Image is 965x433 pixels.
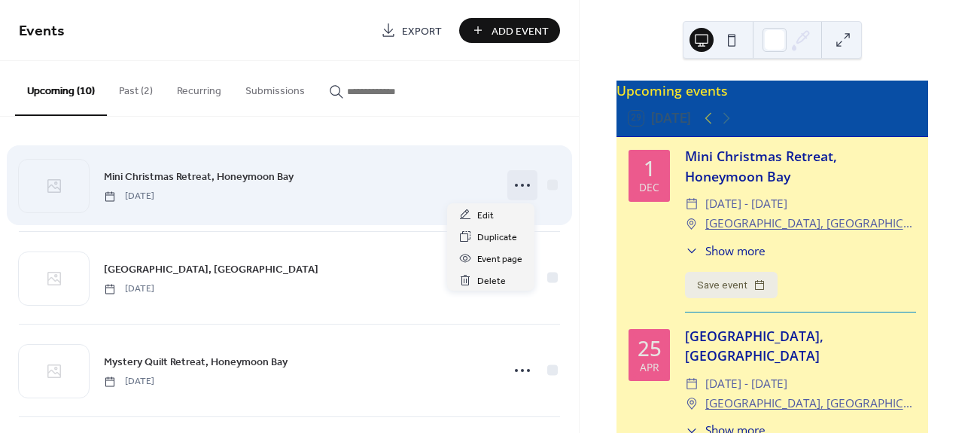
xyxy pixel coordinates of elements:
div: ​ [685,374,699,394]
div: [GEOGRAPHIC_DATA], [GEOGRAPHIC_DATA] [685,326,916,366]
span: [DATE] - [DATE] [705,374,787,394]
span: [DATE] [104,282,154,296]
a: [GEOGRAPHIC_DATA], [GEOGRAPHIC_DATA] [705,394,916,413]
div: ​ [685,194,699,214]
button: Past (2) [107,61,165,114]
a: Mystery Quilt Retreat, Honeymoon Bay [104,353,288,370]
span: Delete [477,273,506,289]
button: Upcoming (10) [15,61,107,116]
div: Mini Christmas Retreat, Honeymoon Bay [685,146,916,186]
button: ​Show more [685,242,765,260]
span: Export [402,23,442,39]
div: Apr [640,362,659,373]
div: Dec [639,182,659,193]
span: Duplicate [477,230,517,245]
span: Event page [477,252,522,267]
span: Show more [705,242,766,260]
button: Save event [685,272,778,299]
div: ​ [685,242,699,260]
div: 25 [638,338,662,359]
span: Mini Christmas Retreat, Honeymoon Bay [104,169,294,185]
span: [DATE] [104,190,154,203]
span: Mystery Quilt Retreat, Honeymoon Bay [104,355,288,370]
span: Add Event [492,23,549,39]
span: [GEOGRAPHIC_DATA], [GEOGRAPHIC_DATA] [104,262,318,278]
button: Submissions [233,61,317,114]
a: Mini Christmas Retreat, Honeymoon Bay [104,168,294,185]
a: [GEOGRAPHIC_DATA], [GEOGRAPHIC_DATA] [104,261,318,278]
span: [DATE] [104,375,154,389]
span: Events [19,17,65,46]
div: 1 [644,158,656,179]
button: Recurring [165,61,233,114]
span: [DATE] - [DATE] [705,194,787,214]
button: Add Event [459,18,560,43]
div: ​ [685,214,699,233]
span: Edit [477,208,494,224]
div: ​ [685,394,699,413]
a: [GEOGRAPHIC_DATA], [GEOGRAPHIC_DATA] [705,214,916,233]
div: Upcoming events [616,81,928,100]
a: Export [370,18,453,43]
